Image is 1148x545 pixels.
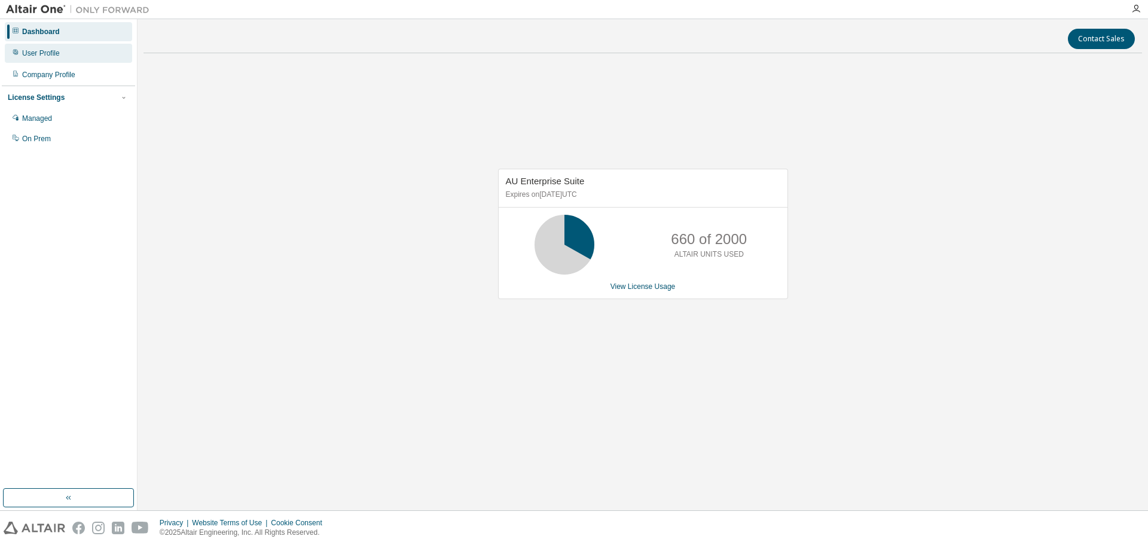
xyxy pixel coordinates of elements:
[6,4,155,16] img: Altair One
[22,48,60,58] div: User Profile
[506,190,777,200] p: Expires on [DATE] UTC
[1068,29,1135,49] button: Contact Sales
[506,176,585,186] span: AU Enterprise Suite
[4,522,65,534] img: altair_logo.svg
[22,134,51,144] div: On Prem
[22,27,60,36] div: Dashboard
[112,522,124,534] img: linkedin.svg
[674,249,744,260] p: ALTAIR UNITS USED
[160,518,192,528] div: Privacy
[671,229,747,249] p: 660 of 2000
[271,518,329,528] div: Cookie Consent
[610,282,676,291] a: View License Usage
[132,522,149,534] img: youtube.svg
[22,70,75,80] div: Company Profile
[8,93,65,102] div: License Settings
[192,518,271,528] div: Website Terms of Use
[92,522,105,534] img: instagram.svg
[160,528,329,538] p: © 2025 Altair Engineering, Inc. All Rights Reserved.
[72,522,85,534] img: facebook.svg
[22,114,52,123] div: Managed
